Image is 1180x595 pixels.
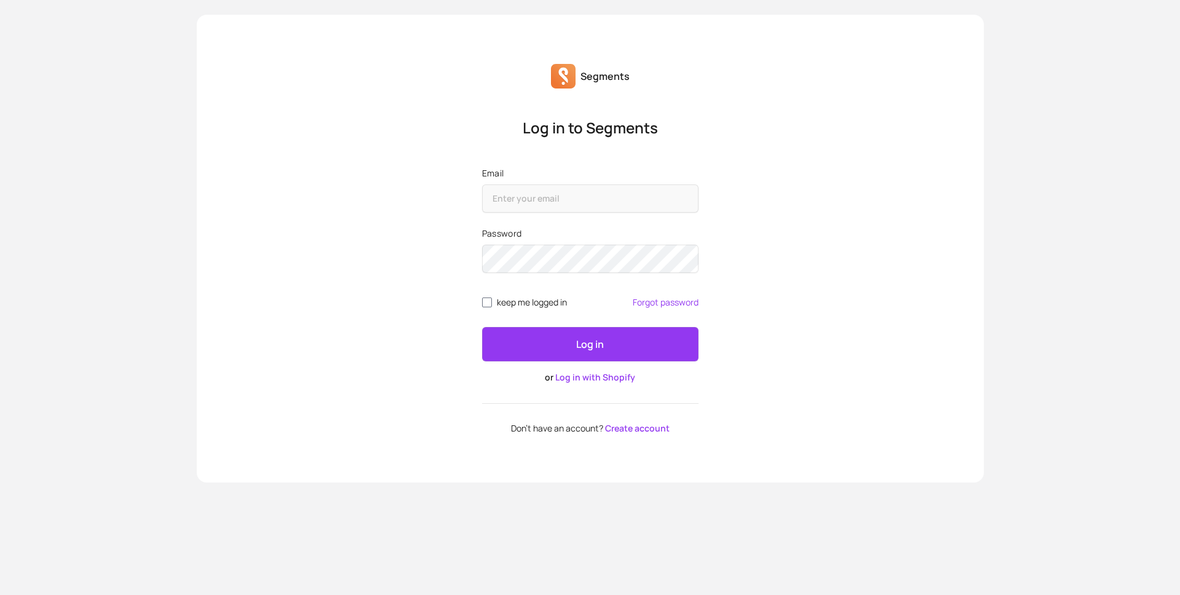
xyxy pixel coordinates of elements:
[482,424,699,433] p: Don't have an account?
[482,327,699,361] button: Log in
[482,227,699,240] label: Password
[497,297,567,307] span: keep me logged in
[482,167,699,179] label: Email
[555,371,635,383] a: Log in with Shopify
[576,337,604,352] p: Log in
[605,422,670,434] a: Create account
[482,297,492,307] input: remember me
[482,245,699,273] input: Password
[482,184,699,213] input: Email
[580,69,630,84] p: Segments
[482,118,699,138] p: Log in to Segments
[482,371,699,384] p: or
[633,297,699,307] a: Forgot password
